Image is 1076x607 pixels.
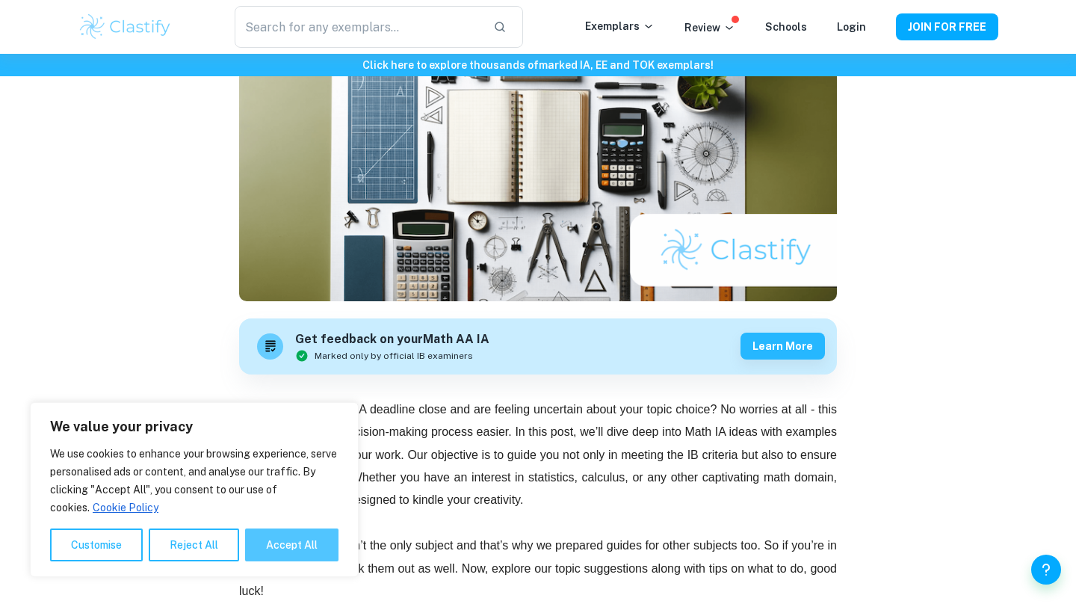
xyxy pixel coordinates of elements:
[78,12,173,42] img: Clastify logo
[245,529,338,561] button: Accept All
[585,18,655,34] p: Exemplars
[239,2,837,301] img: Math IA topic ideas + Examples cover image
[740,333,825,360] button: Learn more
[92,501,159,514] a: Cookie Policy
[149,529,239,561] button: Reject All
[1031,555,1061,585] button: Help and Feedback
[30,402,359,577] div: We value your privacy
[50,529,143,561] button: Customise
[50,445,338,517] p: We use cookies to enhance your browsing experience, serve personalised ads or content, and analys...
[295,330,489,349] h6: Get feedback on your Math AA IA
[837,21,866,33] a: Login
[765,21,807,33] a: Schools
[239,539,840,597] span: We know that math isn’t the only subject and that’s why we prepared guides for other subjects too...
[684,19,735,36] p: Review
[239,318,837,375] a: Get feedback on yourMath AA IAMarked only by official IB examinersLearn more
[896,13,998,40] button: JOIN FOR FREE
[235,6,481,48] input: Search for any exemplars...
[315,349,473,363] span: Marked only by official IB examiners
[239,403,840,507] span: You’ve got your Math IA deadline close and are feeling uncertain about your topic choice? No worr...
[3,57,1073,73] h6: Click here to explore thousands of marked IA, EE and TOK exemplars !
[50,418,338,436] p: We value your privacy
